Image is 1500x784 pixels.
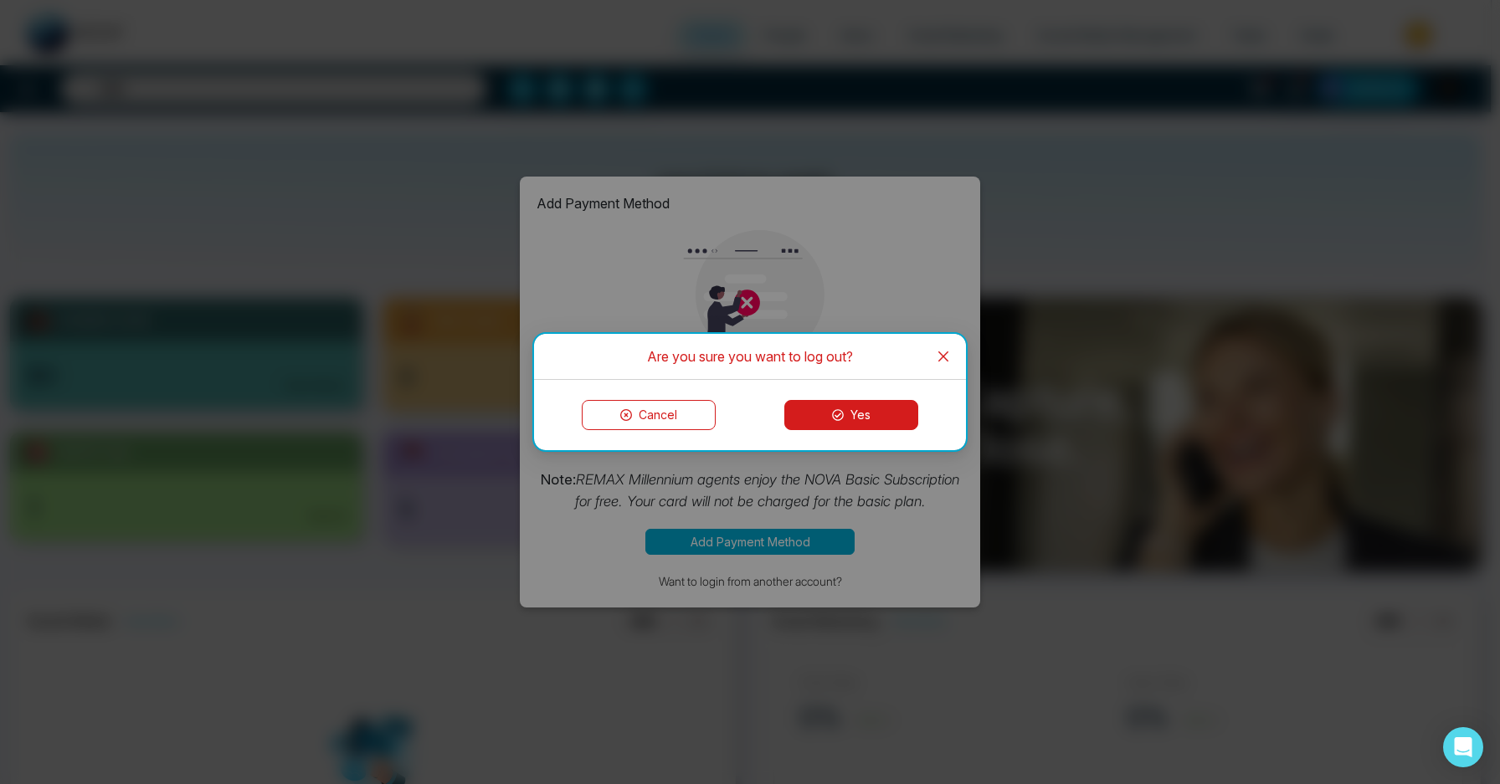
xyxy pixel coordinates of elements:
button: Cancel [582,400,716,430]
button: Yes [784,400,918,430]
button: Close [921,334,966,379]
div: Are you sure you want to log out? [554,347,946,366]
div: Open Intercom Messenger [1443,727,1483,767]
span: close [937,350,950,363]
